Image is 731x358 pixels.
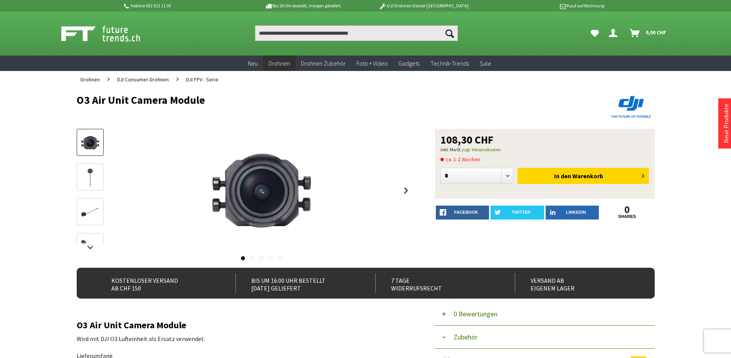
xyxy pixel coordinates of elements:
span: DJI FPV - Serie [186,76,218,83]
span: LinkedIn [566,210,586,214]
a: DJI FPV - Serie [182,71,222,88]
a: twitter [491,206,544,220]
a: Gadgets [393,56,425,71]
input: Produkt, Marke, Kategorie, EAN, Artikelnummer… [255,25,458,41]
a: Technik-Trends [425,56,474,71]
div: Bis um 16:00 Uhr bestellt [DATE] geliefert [235,274,358,293]
button: Suchen [442,25,458,41]
p: Kauf auf Rechnung [484,1,604,10]
p: Bis 16 Uhr bestellt, morgen geliefert. [243,1,363,10]
span: Warenkorb [572,172,603,180]
div: 7 Tage Widerrufsrecht [375,274,498,293]
a: facebook [436,206,489,220]
a: Warenkorb [627,25,670,41]
a: Drohnen [263,56,296,71]
span: 108,30 CHF [440,134,494,145]
span: facebook [454,210,478,214]
img: O3 Air Unit Camera Module [200,129,323,252]
span: Technik-Trends [430,59,469,67]
a: Neue Produkte [722,104,730,143]
img: Shop Futuretrends - zur Startseite wechseln [61,24,157,43]
span: Gadgets [398,59,420,67]
span: Foto + Video [356,59,388,67]
span: 0,00 CHF [646,26,666,39]
a: LinkedIn [546,206,599,220]
a: Sale [474,56,497,71]
a: Drohnen Zubehör [296,56,351,71]
span: Sale [480,59,491,67]
a: Dein Konto [606,25,623,41]
span: Drohnen [269,59,290,67]
div: Versand ab eigenem Lager [515,274,638,293]
a: Meine Favoriten [587,25,603,41]
a: Neu [242,56,263,71]
button: Zubehör [435,326,655,349]
a: shares [600,214,654,219]
a: 0 [600,206,654,214]
a: zzgl. Versandkosten [462,147,501,152]
p: inkl. MwSt. [440,145,649,154]
span: ca. 1-2 Wochen [440,155,480,164]
h1: O3 Air Unit Camera Module [77,94,539,106]
p: Wird mit DJI ‎O3 Lufteinheit als Ersatz verwendet. [77,334,412,343]
p: DJI Drohnen Dealer [GEOGRAPHIC_DATA] [363,1,484,10]
span: Neu [248,59,258,67]
span: Drohnen Zubehör [301,59,346,67]
div: Kostenloser Versand ab CHF 150 [96,274,219,293]
a: DJI Consumer Drohnen [113,71,173,88]
a: Foto + Video [351,56,393,71]
p: Hotline 032 511 11 03 [123,1,243,10]
span: In den [554,172,571,180]
a: Drohnen [77,71,104,88]
button: In den Warenkorb [518,168,649,184]
span: Drohnen [81,76,100,83]
img: Vorschau: O3 Air Unit Camera Module [79,132,101,154]
span: twitter [512,210,531,214]
img: DJI [608,94,655,120]
h2: O3 Air Unit Camera Module [77,320,412,330]
button: 0 Bewertungen [435,302,655,326]
span: DJI Consumer Drohnen [117,76,169,83]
